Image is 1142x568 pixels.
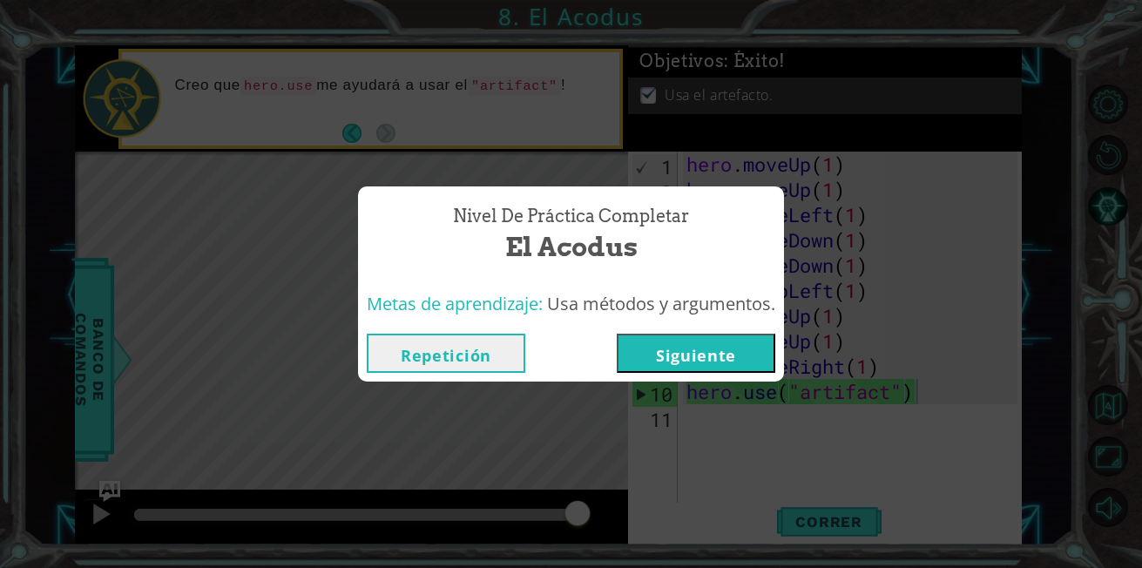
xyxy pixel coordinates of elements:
[617,334,775,373] button: Siguiente
[367,292,543,315] span: Metas de aprendizaje:
[547,292,775,315] span: Usa métodos y argumentos.
[367,334,525,373] button: Repetición
[453,204,689,229] span: Nivel de Práctica Completar
[505,228,638,266] span: El Acodus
